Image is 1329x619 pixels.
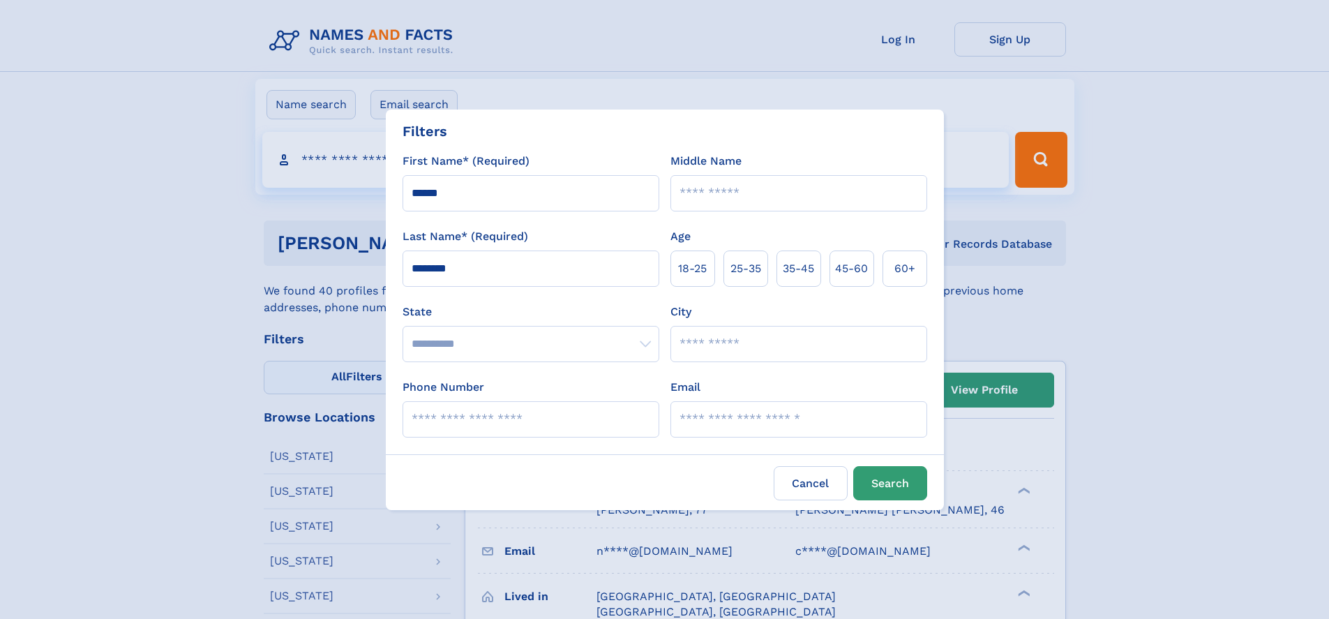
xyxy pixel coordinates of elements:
span: 25‑35 [730,260,761,277]
span: 60+ [894,260,915,277]
span: 18‑25 [678,260,707,277]
button: Search [853,466,927,500]
label: Middle Name [670,153,742,170]
label: State [403,304,659,320]
label: Last Name* (Required) [403,228,528,245]
label: Age [670,228,691,245]
label: Cancel [774,466,848,500]
span: 35‑45 [783,260,814,277]
label: Phone Number [403,379,484,396]
span: 45‑60 [835,260,868,277]
label: First Name* (Required) [403,153,530,170]
label: Email [670,379,700,396]
div: Filters [403,121,447,142]
label: City [670,304,691,320]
